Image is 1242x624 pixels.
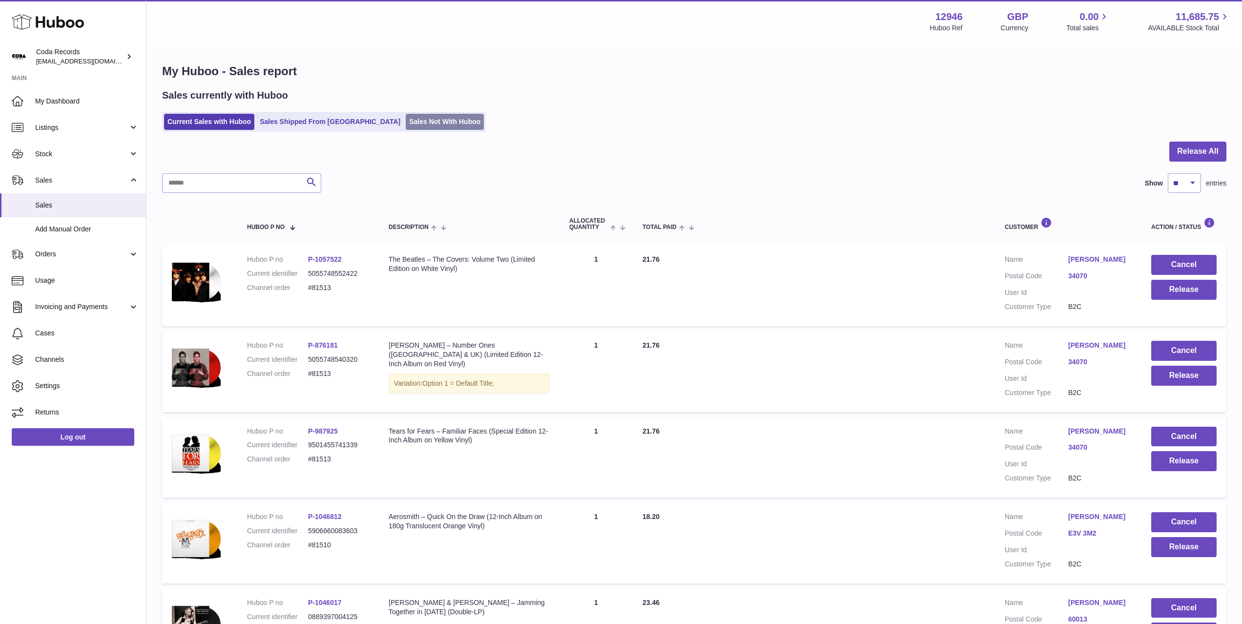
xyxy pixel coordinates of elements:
dt: Name [1005,255,1068,267]
button: Release [1151,366,1217,386]
span: Usage [35,276,139,285]
dt: Huboo P no [247,427,308,436]
a: Current Sales with Huboo [164,114,254,130]
span: Settings [35,381,139,391]
a: [PERSON_NAME] [1068,341,1132,350]
a: 0.00 Total sales [1066,10,1110,33]
dt: Postal Code [1005,443,1068,455]
a: P-876181 [308,341,338,349]
span: ALLOCATED Quantity [569,218,608,230]
dt: Current identifier [247,612,308,622]
a: P-1046812 [308,513,342,520]
span: Option 1 = Default Title; [422,379,494,387]
span: My Dashboard [35,97,139,106]
div: The Beatles – The Covers: Volume Two (Limited Edition on White Vinyl) [389,255,550,273]
dt: Huboo P no [247,255,308,264]
span: Sales [35,176,128,185]
dt: Channel order [247,541,308,550]
span: Listings [35,123,128,132]
img: 1716913156.png [172,427,221,479]
a: P-1057522 [308,255,342,263]
dt: User Id [1005,374,1068,383]
span: Add Manual Order [35,225,139,234]
dt: Huboo P no [247,598,308,607]
img: 129461707422954.png [172,341,221,394]
div: Customer [1005,217,1132,230]
span: 11,685.75 [1176,10,1219,23]
a: 11,685.75 AVAILABLE Stock Total [1148,10,1230,33]
dd: 5055748540320 [308,355,369,364]
dd: 0889397004125 [308,612,369,622]
div: Aerosmith – Quick On the Draw (12-Inch Album on 180g Translucent Orange Vinyl) [389,512,550,531]
td: 1 [559,245,633,326]
dd: #81513 [308,455,369,464]
div: [PERSON_NAME] & [PERSON_NAME] – Jamming Together in [DATE] (Double-LP) [389,598,550,617]
dt: User Id [1005,545,1068,555]
dd: #81513 [308,283,369,292]
dt: Current identifier [247,526,308,536]
span: 23.46 [642,599,660,606]
dd: 9501455741339 [308,440,369,450]
div: [PERSON_NAME] – Number Ones ([GEOGRAPHIC_DATA] & UK) (Limited Edition 12-Inch Album on Red Vinyl) [389,341,550,369]
span: Stock [35,149,128,159]
span: 0.00 [1080,10,1099,23]
span: Cases [35,329,139,338]
dt: Customer Type [1005,560,1068,569]
span: Total sales [1066,23,1110,33]
dt: User Id [1005,459,1068,469]
td: 1 [559,331,633,412]
dt: Name [1005,598,1068,610]
a: Sales Not With Huboo [406,114,484,130]
span: [EMAIL_ADDRESS][DOMAIN_NAME] [36,57,144,65]
span: entries [1206,179,1226,188]
dd: B2C [1068,302,1132,312]
span: Description [389,224,429,230]
dt: Customer Type [1005,302,1068,312]
dd: #81513 [308,369,369,378]
dt: Channel order [247,283,308,292]
dt: Name [1005,512,1068,524]
button: Release All [1169,142,1226,162]
dt: Name [1005,341,1068,353]
a: Log out [12,428,134,446]
button: Release [1151,451,1217,471]
div: Huboo Ref [930,23,963,33]
div: Action / Status [1151,217,1217,230]
img: 1757520604.png [172,255,221,308]
span: Huboo P no [247,224,285,230]
a: P-1046017 [308,599,342,606]
a: 34070 [1068,271,1132,281]
span: Sales [35,201,139,210]
dt: Current identifier [247,355,308,364]
button: Release [1151,537,1217,557]
button: Cancel [1151,255,1217,275]
a: 60013 [1068,615,1132,624]
a: 34070 [1068,357,1132,367]
dt: Current identifier [247,440,308,450]
span: 18.20 [642,513,660,520]
dd: B2C [1068,560,1132,569]
dt: Channel order [247,455,308,464]
button: Cancel [1151,341,1217,361]
span: Returns [35,408,139,417]
img: haz@pcatmedia.com [12,49,26,64]
button: Cancel [1151,427,1217,447]
a: [PERSON_NAME] [1068,512,1132,521]
dd: B2C [1068,388,1132,397]
a: Sales Shipped From [GEOGRAPHIC_DATA] [256,114,404,130]
label: Show [1145,179,1163,188]
a: [PERSON_NAME] [1068,427,1132,436]
span: 21.76 [642,255,660,263]
dt: Customer Type [1005,388,1068,397]
span: Total paid [642,224,677,230]
dt: Postal Code [1005,271,1068,283]
dd: 5906660083603 [308,526,369,536]
dt: Postal Code [1005,357,1068,369]
dt: Channel order [247,369,308,378]
span: Invoicing and Payments [35,302,128,312]
h2: Sales currently with Huboo [162,89,288,102]
span: 21.76 [642,427,660,435]
img: 1748966617.png [172,512,221,565]
span: Orders [35,250,128,259]
dt: User Id [1005,288,1068,297]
